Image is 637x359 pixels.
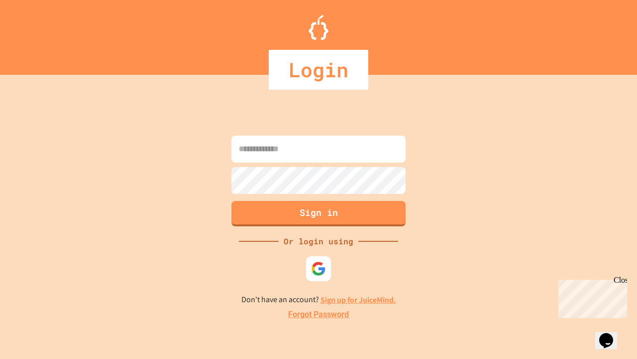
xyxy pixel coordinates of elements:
button: Sign in [231,201,406,226]
div: Chat with us now!Close [4,4,69,63]
a: Forgot Password [288,309,349,321]
div: Or login using [279,235,358,247]
div: Login [269,50,368,90]
img: google-icon.svg [311,261,326,276]
a: Sign up for JuiceMind. [320,295,396,305]
p: Don't have an account? [241,294,396,306]
img: Logo.svg [309,15,328,40]
iframe: chat widget [554,276,627,318]
iframe: chat widget [595,319,627,349]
